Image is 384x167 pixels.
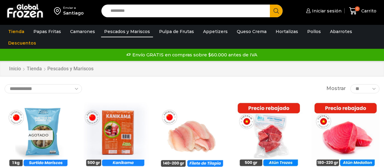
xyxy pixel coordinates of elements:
[11,154,66,165] span: Vista Rápida
[273,26,301,37] a: Hortalizas
[54,6,63,16] img: address-field-icon.svg
[63,10,84,16] div: Santiago
[156,26,197,37] a: Pulpa de Frutas
[9,65,93,72] nav: Breadcrumb
[63,6,84,10] div: Enviar a
[164,154,219,165] span: Vista Rápida
[304,26,324,37] a: Pollos
[101,26,153,37] a: Pescados y Mariscos
[327,26,355,37] a: Abarrotes
[5,37,39,49] a: Descuentos
[318,154,373,165] span: Vista Rápida
[348,4,378,18] a: 0 Carrito
[87,154,143,165] span: Vista Rápida
[30,26,64,37] a: Papas Fritas
[304,5,342,17] a: Iniciar sesión
[311,8,342,14] span: Iniciar sesión
[5,26,27,37] a: Tienda
[270,5,283,17] button: Search button
[326,85,346,92] span: Mostrar
[24,130,53,140] p: Agotado
[67,26,98,37] a: Camarones
[200,26,231,37] a: Appetizers
[241,154,296,165] span: Vista Rápida
[355,6,360,11] span: 0
[47,66,93,72] h1: Pescados y Mariscos
[26,65,42,72] a: Tienda
[9,65,21,72] a: Inicio
[234,26,270,37] a: Queso Crema
[5,84,82,93] select: Pedido de la tienda
[360,8,376,14] span: Carrito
